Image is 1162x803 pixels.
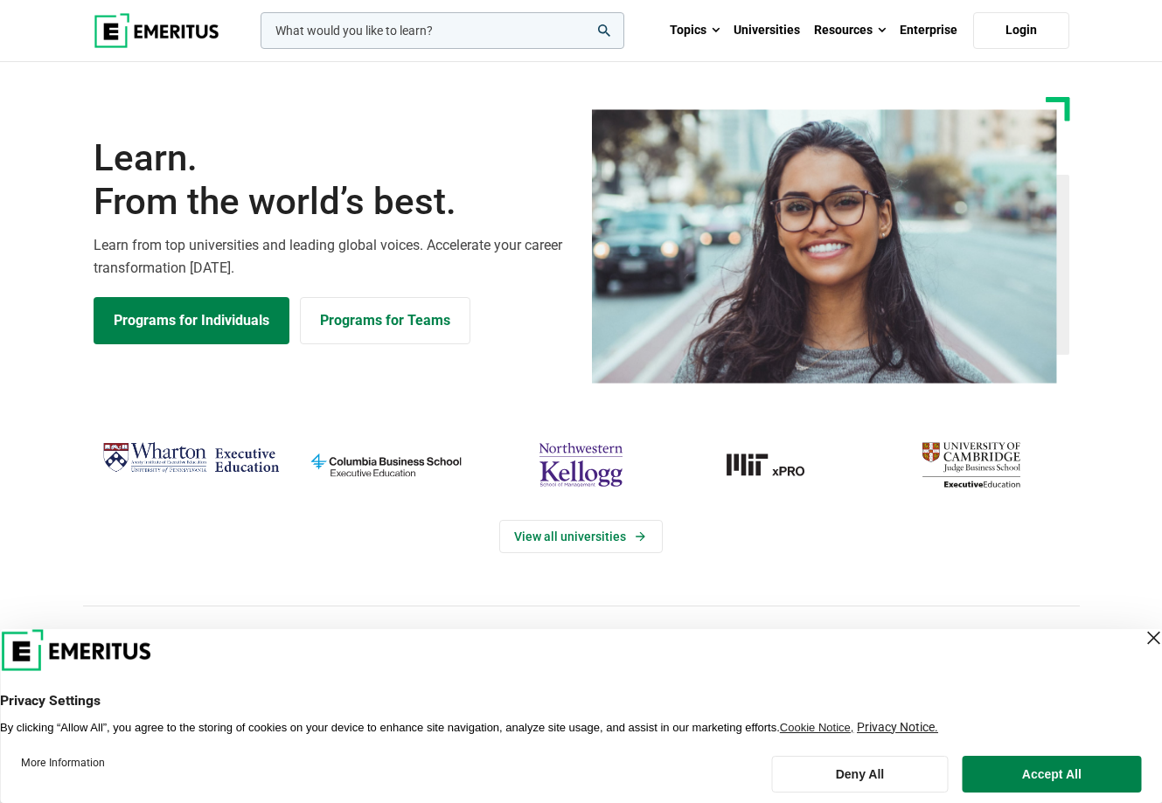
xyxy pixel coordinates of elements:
[297,436,475,494] img: columbia-business-school
[882,436,1060,494] img: cambridge-judge-business-school
[592,109,1057,384] img: Learn from the world's best
[300,297,470,344] a: Explore for Business
[94,297,289,344] a: Explore Programs
[687,436,865,494] img: MIT xPRO
[687,436,865,494] a: MIT-xPRO
[102,436,280,480] img: Wharton Executive Education
[499,520,663,553] a: View Universities
[261,12,624,49] input: woocommerce-product-search-field-0
[973,12,1069,49] a: Login
[94,136,571,225] h1: Learn.
[94,234,571,279] p: Learn from top universities and leading global voices. Accelerate your career transformation [DATE].
[492,436,670,494] img: northwestern-kellogg
[94,180,571,224] span: From the world’s best.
